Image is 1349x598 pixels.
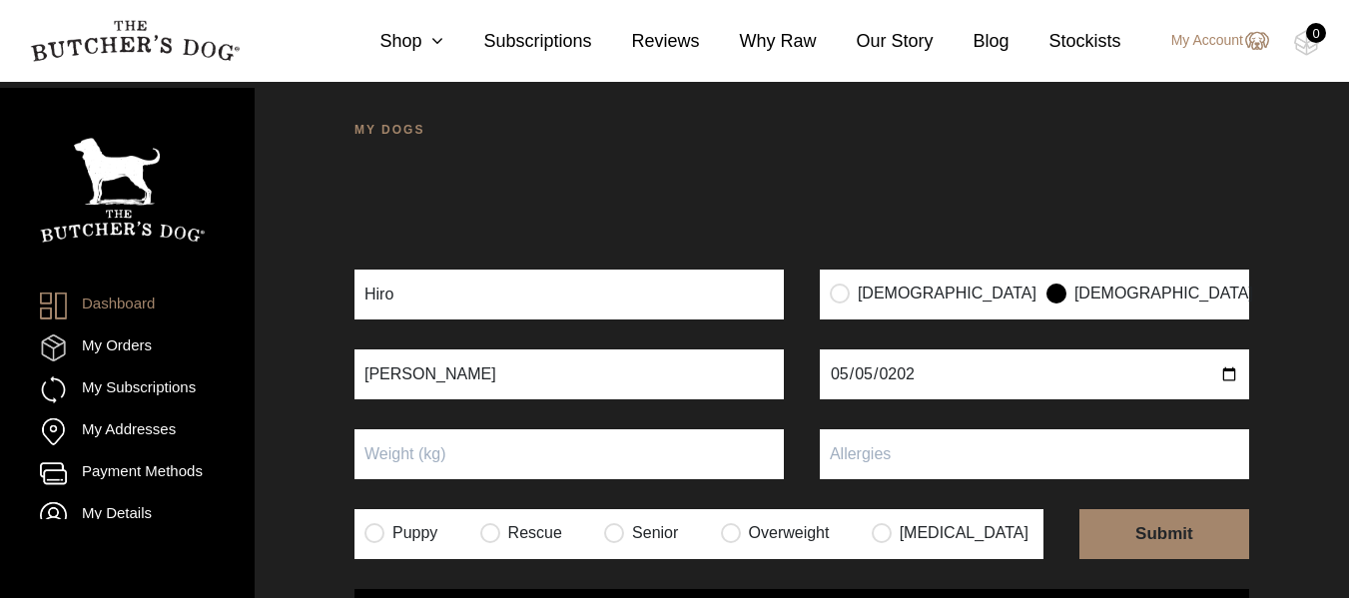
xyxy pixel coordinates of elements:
[1046,284,1253,303] label: [DEMOGRAPHIC_DATA]
[591,28,699,55] a: Reviews
[40,502,152,529] a: My Details
[339,28,443,55] a: Shop
[40,376,196,403] a: My Subscriptions
[872,523,1028,543] label: [MEDICAL_DATA]
[443,28,591,55] a: Subscriptions
[604,523,678,543] label: Senior
[354,270,784,319] input: Name
[40,138,205,243] img: TBD_Portrait_Logo_White.png
[40,418,176,445] a: My Addresses
[934,28,1010,55] a: Blog
[354,120,1249,190] h6: MY DOGS
[1151,29,1269,53] a: My Account
[40,460,203,487] a: Payment Methods
[830,284,1036,303] label: [DEMOGRAPHIC_DATA]
[1010,28,1121,55] a: Stockists
[1294,30,1319,56] img: TBD_Cart-Empty.png
[721,523,830,543] label: Overweight
[40,293,155,319] a: Dashboard
[1306,23,1326,43] div: 0
[354,349,784,399] input: Breed
[817,28,934,55] a: Our Story
[364,523,437,543] label: Puppy
[700,28,817,55] a: Why Raw
[480,523,562,543] label: Rescue
[820,429,1249,479] input: Allergies
[1079,509,1249,559] input: Submit
[40,334,152,361] a: My Orders
[820,349,1249,399] input: Birthday
[354,429,784,479] input: Weight (kg)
